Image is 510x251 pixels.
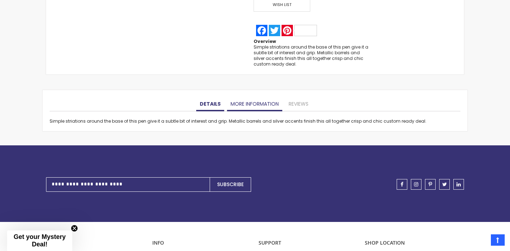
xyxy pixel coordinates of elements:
a: Facebook [255,25,268,36]
button: Close teaser [71,225,78,232]
a: linkedin [453,179,464,190]
div: Simple striations around the base of this pen give it a subtle bit of interest and grip. Metallic... [254,44,371,67]
span: linkedin [457,182,461,187]
p: COMPANY [46,240,145,246]
div: Get your Mystery Deal!Close teaser [7,230,72,251]
a: Pinterest [281,25,318,36]
p: INFO [152,240,251,246]
span: Get your Mystery Deal! [13,233,66,248]
span: instagram [414,182,418,187]
span: facebook [401,182,403,187]
a: twitter [439,179,450,190]
a: instagram [411,179,421,190]
button: Subscribe [210,177,251,192]
p: Support [259,240,358,246]
a: Top [491,234,505,246]
a: Details [196,97,224,111]
strong: Overview [254,38,276,44]
a: Twitter [268,25,281,36]
a: facebook [397,179,407,190]
a: pinterest [425,179,436,190]
div: Simple striations around the base of this pen give it a subtle bit of interest and grip. Metallic... [50,118,460,124]
span: Subscribe [217,181,244,188]
span: pinterest [429,182,432,187]
p: SHOP LOCATION [365,240,464,246]
a: More Information [227,97,282,111]
a: Reviews [285,97,312,111]
span: twitter [442,182,447,187]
